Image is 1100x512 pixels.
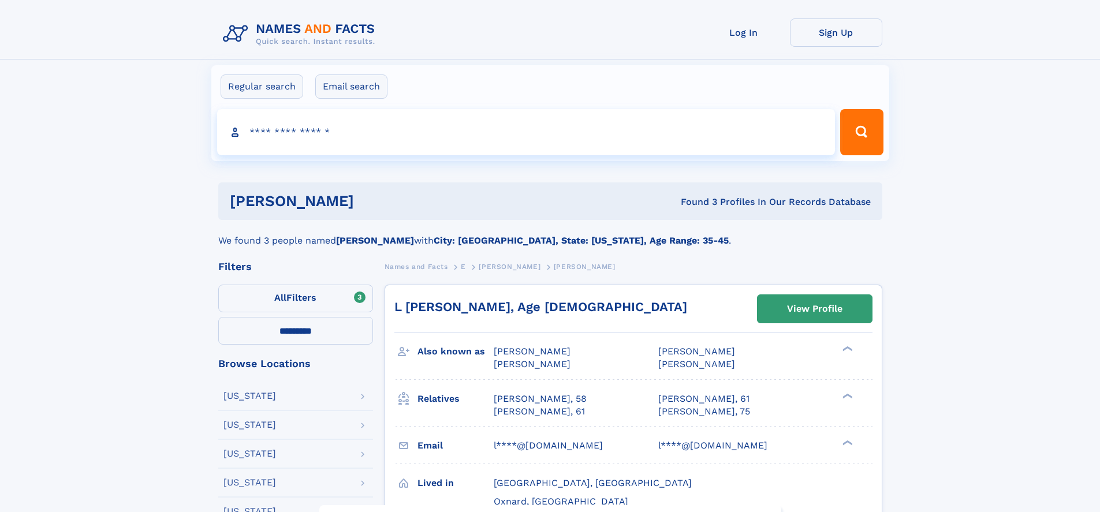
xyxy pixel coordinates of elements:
[417,342,494,361] h3: Also known as
[658,405,750,418] a: [PERSON_NAME], 75
[517,196,871,208] div: Found 3 Profiles In Our Records Database
[758,295,872,323] a: View Profile
[790,18,882,47] a: Sign Up
[336,235,414,246] b: [PERSON_NAME]
[434,235,729,246] b: City: [GEOGRAPHIC_DATA], State: [US_STATE], Age Range: 35-45
[494,346,570,357] span: [PERSON_NAME]
[218,18,385,50] img: Logo Names and Facts
[218,220,882,248] div: We found 3 people named with .
[479,263,540,271] span: [PERSON_NAME]
[658,393,750,405] a: [PERSON_NAME], 61
[217,109,836,155] input: search input
[223,478,276,487] div: [US_STATE]
[218,261,373,272] div: Filters
[394,300,687,314] a: L [PERSON_NAME], Age [DEMOGRAPHIC_DATA]
[218,285,373,312] label: Filters
[658,358,735,369] span: [PERSON_NAME]
[315,74,387,99] label: Email search
[274,292,286,303] span: All
[218,358,373,369] div: Browse Locations
[385,259,448,274] a: Names and Facts
[554,263,616,271] span: [PERSON_NAME]
[494,393,587,405] a: [PERSON_NAME], 58
[479,259,540,274] a: [PERSON_NAME]
[494,358,570,369] span: [PERSON_NAME]
[461,259,466,274] a: E
[494,405,585,418] a: [PERSON_NAME], 61
[840,439,853,446] div: ❯
[223,391,276,401] div: [US_STATE]
[698,18,790,47] a: Log In
[494,496,628,507] span: Oxnard, [GEOGRAPHIC_DATA]
[494,477,692,488] span: [GEOGRAPHIC_DATA], [GEOGRAPHIC_DATA]
[417,389,494,409] h3: Relatives
[840,392,853,399] div: ❯
[417,436,494,455] h3: Email
[230,194,517,208] h1: [PERSON_NAME]
[658,346,735,357] span: [PERSON_NAME]
[223,420,276,429] div: [US_STATE]
[461,263,466,271] span: E
[417,473,494,493] h3: Lived in
[840,109,883,155] button: Search Button
[787,296,842,322] div: View Profile
[221,74,303,99] label: Regular search
[223,449,276,458] div: [US_STATE]
[840,345,853,353] div: ❯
